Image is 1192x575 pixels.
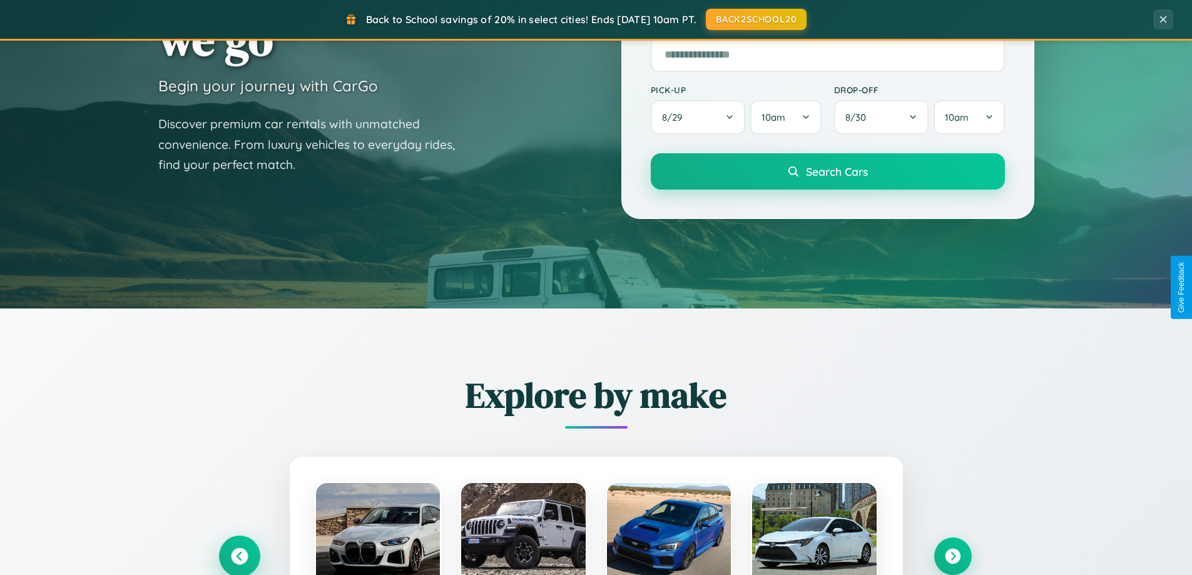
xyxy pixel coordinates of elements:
span: Search Cars [806,165,868,178]
button: 8/29 [651,100,746,135]
p: Discover premium car rentals with unmatched convenience. From luxury vehicles to everyday rides, ... [158,114,471,175]
div: Give Feedback [1177,262,1186,313]
label: Pick-up [651,84,822,95]
span: 8 / 30 [845,111,872,123]
button: BACK2SCHOOL20 [706,9,807,30]
h2: Explore by make [221,371,972,419]
button: 8/30 [834,100,929,135]
span: 8 / 29 [662,111,688,123]
span: Back to School savings of 20% in select cities! Ends [DATE] 10am PT. [366,13,696,26]
h3: Begin your journey with CarGo [158,76,378,95]
button: 10am [934,100,1004,135]
span: 10am [945,111,969,123]
button: Search Cars [651,153,1005,190]
label: Drop-off [834,84,1005,95]
button: 10am [750,100,821,135]
span: 10am [762,111,785,123]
